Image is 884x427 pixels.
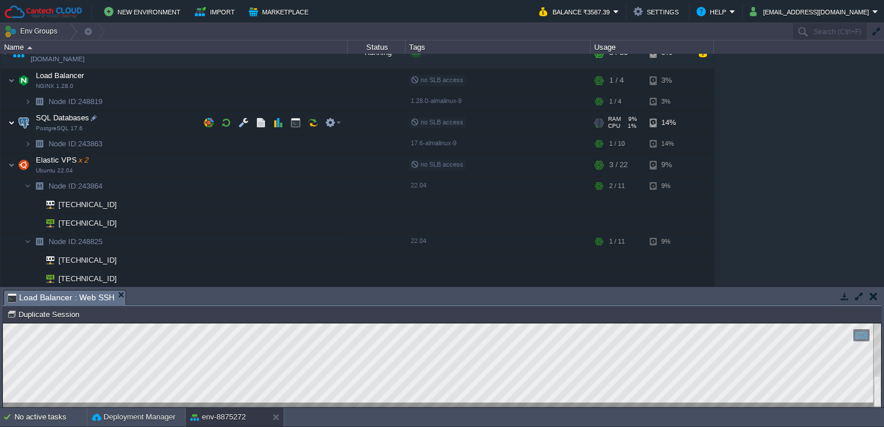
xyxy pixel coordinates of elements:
button: Settings [633,5,682,19]
span: Node ID: [49,139,78,148]
img: AMDAwAAAACH5BAEAAAAALAAAAAABAAEAAAICRAEAOw== [16,153,32,176]
button: Env Groups [4,23,61,39]
div: 9% [650,233,687,251]
button: Marketplace [249,5,312,19]
span: 1% [625,123,636,130]
span: Ubuntu 22.04 [36,167,73,174]
img: Cantech Cloud [4,5,83,19]
img: AMDAwAAAACH5BAEAAAAALAAAAAABAAEAAAICRAEAOw== [38,196,54,213]
img: AMDAwAAAACH5BAEAAAAALAAAAAABAAEAAAICRAEAOw== [8,69,15,92]
a: Load BalancerNGINX 1.28.0 [35,71,86,80]
div: 3 / 22 [609,153,628,176]
img: AMDAwAAAACH5BAEAAAAALAAAAAABAAEAAAICRAEAOw== [31,270,38,288]
img: AMDAwAAAACH5BAEAAAAALAAAAAABAAEAAAICRAEAOw== [31,233,47,251]
a: [TECHNICAL_ID] [57,256,119,264]
a: Node ID:243863 [47,139,104,149]
span: Elastic VPS [35,155,90,165]
a: Elastic VPSx 2Ubuntu 22.04 [35,156,90,164]
button: Import [195,5,238,19]
img: AMDAwAAAACH5BAEAAAAALAAAAAABAAEAAAICRAEAOw== [24,93,31,111]
a: [TECHNICAL_ID] [57,200,119,209]
button: Balance ₹3587.39 [539,5,613,19]
span: 9% [625,116,637,123]
span: 22.04 [411,237,426,244]
img: AMDAwAAAACH5BAEAAAAALAAAAAABAAEAAAICRAEAOw== [16,111,32,134]
div: 1 / 11 [609,233,625,251]
img: AMDAwAAAACH5BAEAAAAALAAAAAABAAEAAAICRAEAOw== [31,214,38,232]
img: AMDAwAAAACH5BAEAAAAALAAAAAABAAEAAAICRAEAOw== [8,153,15,176]
span: CPU [608,123,620,130]
div: 14% [650,111,687,134]
a: [TECHNICAL_ID] [57,274,119,283]
div: 1 / 4 [609,69,624,92]
div: Usage [591,41,713,54]
span: [TECHNICAL_ID] [57,196,119,213]
span: Node ID: [49,97,78,106]
a: [TECHNICAL_ID] [57,219,119,227]
div: 1 / 10 [609,135,625,153]
span: 248825 [47,237,104,246]
span: 243864 [47,181,104,191]
span: RAM [608,116,621,123]
img: AMDAwAAAACH5BAEAAAAALAAAAAABAAEAAAICRAEAOw== [24,177,31,195]
a: Node ID:248825 [47,237,104,246]
span: Node ID: [49,182,78,190]
img: AMDAwAAAACH5BAEAAAAALAAAAAABAAEAAAICRAEAOw== [31,93,47,111]
img: AMDAwAAAACH5BAEAAAAALAAAAAABAAEAAAICRAEAOw== [24,135,31,153]
span: x 2 [77,156,89,164]
div: 1 / 4 [609,93,621,111]
span: [TECHNICAL_ID] [57,251,119,269]
img: AMDAwAAAACH5BAEAAAAALAAAAAABAAEAAAICRAEAOw== [24,233,31,251]
button: New Environment [104,5,184,19]
img: AMDAwAAAACH5BAEAAAAALAAAAAABAAEAAAICRAEAOw== [31,196,38,213]
div: No active tasks [14,408,87,426]
span: no SLB access [411,76,463,83]
div: 3% [650,93,687,111]
span: 243863 [47,139,104,149]
img: AMDAwAAAACH5BAEAAAAALAAAAAABAAEAAAICRAEAOw== [31,251,38,269]
div: 2 / 11 [609,177,625,195]
button: Deployment Manager [92,411,175,423]
span: 248819 [47,97,104,106]
span: NGINX 1.28.0 [36,83,73,90]
div: 14% [650,135,687,153]
img: AMDAwAAAACH5BAEAAAAALAAAAAABAAEAAAICRAEAOw== [27,46,32,49]
div: Status [348,41,405,54]
img: AMDAwAAAACH5BAEAAAAALAAAAAABAAEAAAICRAEAOw== [38,214,54,232]
span: no SLB access [411,161,463,168]
div: 9% [650,177,687,195]
button: Duplicate Session [7,309,83,319]
button: Help [697,5,730,19]
span: Node ID: [49,237,78,246]
div: 9% [650,153,687,176]
span: SQL Databases [35,113,91,123]
img: AMDAwAAAACH5BAEAAAAALAAAAAABAAEAAAICRAEAOw== [31,135,47,153]
span: 17.6-almalinux-9 [411,139,456,146]
img: AMDAwAAAACH5BAEAAAAALAAAAAABAAEAAAICRAEAOw== [38,270,54,288]
span: Load Balancer : Web SSH [8,290,115,305]
span: no SLB access [411,119,463,126]
span: 1.28.0-almalinux-9 [411,97,462,104]
img: AMDAwAAAACH5BAEAAAAALAAAAAABAAEAAAICRAEAOw== [8,111,15,134]
span: [TECHNICAL_ID] [57,270,119,288]
a: Node ID:248819 [47,97,104,106]
img: AMDAwAAAACH5BAEAAAAALAAAAAABAAEAAAICRAEAOw== [38,251,54,269]
div: Tags [406,41,590,54]
button: [EMAIL_ADDRESS][DOMAIN_NAME] [750,5,872,19]
img: AMDAwAAAACH5BAEAAAAALAAAAAABAAEAAAICRAEAOw== [16,69,32,92]
div: 3% [650,69,687,92]
span: Load Balancer [35,71,86,80]
span: [TECHNICAL_ID] [57,214,119,232]
img: AMDAwAAAACH5BAEAAAAALAAAAAABAAEAAAICRAEAOw== [31,177,47,195]
div: Name [1,41,347,54]
button: env-8875272 [190,411,246,423]
a: [DOMAIN_NAME] [31,53,84,65]
span: 22.04 [411,182,426,189]
span: PostgreSQL 17.6 [36,125,83,132]
a: SQL DatabasesPostgreSQL 17.6 [35,113,91,122]
a: Node ID:243864 [47,181,104,191]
